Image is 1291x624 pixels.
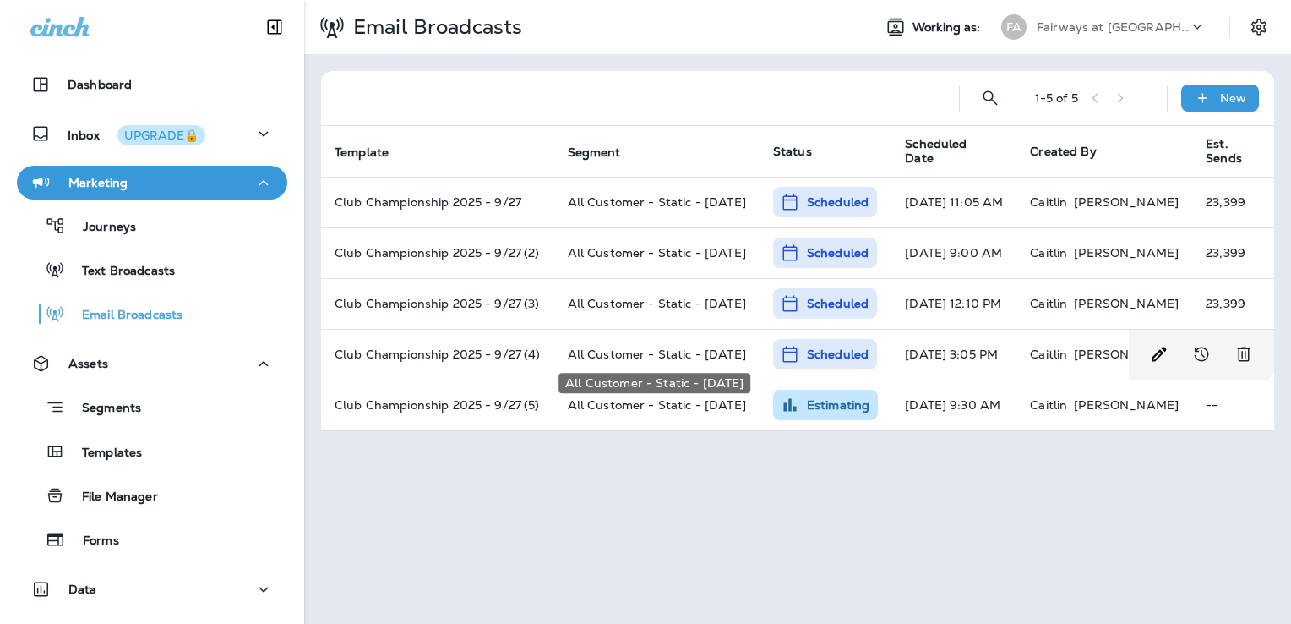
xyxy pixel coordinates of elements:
p: Templates [65,446,142,462]
td: [DATE] 11:05 AM [891,177,1016,227]
button: Text Broadcasts [17,252,287,287]
td: 23,399 [1192,227,1271,278]
p: Caitlin [1030,246,1067,260]
span: All Customer - Static - 9.4.2025 [568,245,746,260]
button: Journeys [17,208,287,244]
p: Inbox [68,125,205,143]
div: All Customer - Static - [DATE] [558,373,750,393]
button: Assets [17,347,287,380]
p: Scheduled [807,295,869,312]
span: Segment [568,145,621,160]
span: Working as: [912,20,984,35]
div: FA [1001,14,1027,40]
td: 23,399 [1192,278,1271,329]
td: -- [1192,380,1271,430]
p: Caitlin [1030,195,1067,209]
button: UPGRADE🔒 [117,125,205,145]
p: Club Championship 2025 - 9/27 [335,195,541,209]
p: Forms [66,534,119,550]
button: Settings [1244,12,1274,42]
p: Text Broadcasts [65,264,175,280]
button: InboxUPGRADE🔒 [17,117,287,151]
span: All Customer - Static - 9.4.2025 [568,397,746,413]
p: Scheduled [807,346,869,363]
p: [PERSON_NAME] [1074,348,1179,361]
span: Est. Sends [1206,137,1264,166]
p: Marketing [68,176,128,189]
button: Dashboard [17,68,287,101]
p: Club Championship 2025 - 9/27 (2) [335,246,541,260]
span: Est. Sends [1206,137,1242,166]
p: Caitlin [1030,297,1067,310]
button: Templates [17,434,287,469]
span: Template [335,145,411,160]
p: [PERSON_NAME] [1074,246,1179,260]
p: Caitlin [1030,348,1067,361]
button: Marketing [17,166,287,200]
p: New [1220,91,1246,105]
span: Segment [568,145,643,160]
div: UPGRADE🔒 [124,129,199,141]
p: [PERSON_NAME] [1074,195,1179,209]
button: Segments [17,389,287,425]
p: Club Championship 2025 - 9/27 (4) [335,348,541,361]
p: Club Championship 2025 - 9/27 (5) [335,398,541,412]
td: [DATE] 9:30 AM [891,380,1016,430]
p: Scheduled [807,194,869,211]
p: Segments [65,401,141,418]
td: [DATE] 12:10 PM [891,278,1016,329]
p: Caitlin [1030,398,1067,412]
p: Scheduled [807,244,869,261]
p: [PERSON_NAME] [1074,297,1179,310]
p: Journeys [66,220,136,236]
p: Dashboard [68,78,132,91]
button: Forms [17,522,287,557]
button: Data [17,572,287,606]
p: Email Broadcasts [346,14,522,40]
button: View Changelog [1185,337,1218,371]
div: 1 - 5 of 5 [1035,91,1078,105]
p: [PERSON_NAME] [1074,398,1179,412]
td: 23,399 [1192,177,1271,227]
span: Created By [1030,144,1096,159]
span: All Customer - Static - 9.4.2025 [568,194,746,210]
p: File Manager [65,490,158,506]
button: Edit Broadcast [1142,337,1176,371]
button: Delete Broadcast [1227,337,1261,371]
td: [DATE] 3:05 PM [891,329,1016,380]
td: [DATE] 9:00 AM [891,227,1016,278]
button: Email Broadcasts [17,296,287,331]
p: Club Championship 2025 - 9/27 (3) [335,297,541,310]
p: Assets [68,357,108,370]
button: Collapse Sidebar [251,10,298,44]
button: File Manager [17,478,287,513]
span: Status [773,144,812,159]
p: Email Broadcasts [65,308,182,324]
span: All Customer - Static - 9.4.2025 [568,296,746,311]
span: All Customer - Static - 9.4.2025 [568,347,746,362]
p: Fairways at [GEOGRAPHIC_DATA] [1037,20,1189,34]
span: Scheduled Date [905,137,1010,166]
span: Template [335,145,389,160]
span: Scheduled Date [905,137,988,166]
button: Search Email Broadcasts [973,81,1007,115]
p: Data [68,583,97,596]
p: Estimating [807,397,869,413]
